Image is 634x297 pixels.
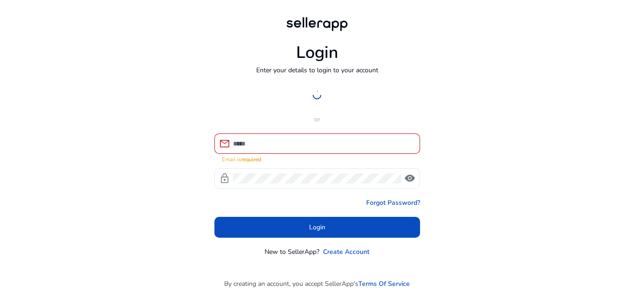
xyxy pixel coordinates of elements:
[219,138,230,149] span: mail
[366,198,420,208] a: Forgot Password?
[241,156,261,163] strong: required
[296,43,338,63] h1: Login
[309,222,325,232] span: Login
[214,114,420,124] p: or
[358,279,410,289] a: Terms Of Service
[404,173,415,184] span: visibility
[265,247,319,257] p: New to SellerApp?
[323,247,369,257] a: Create Account
[256,65,378,75] p: Enter your details to login to your account
[214,217,420,238] button: Login
[222,154,413,164] mat-error: Email is
[219,173,230,184] span: lock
